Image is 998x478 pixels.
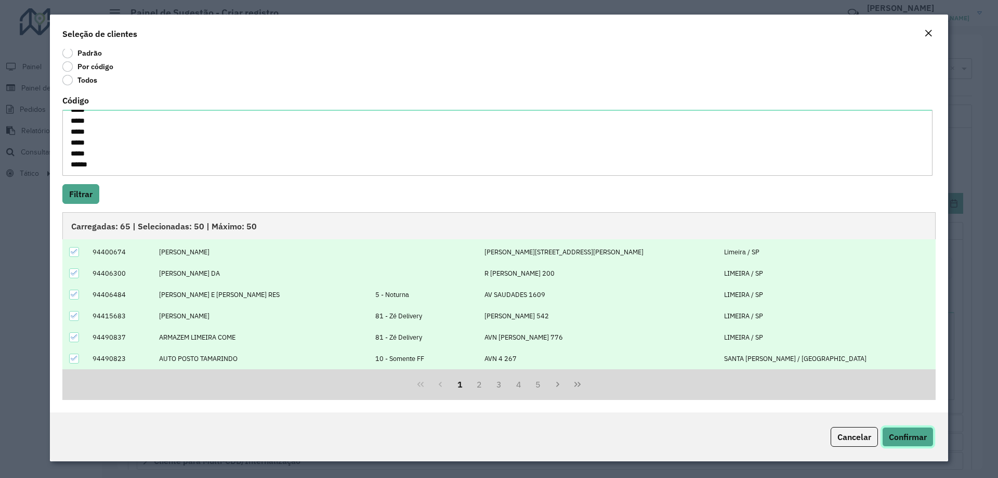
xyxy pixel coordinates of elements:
[719,305,936,327] td: LIMEIRA / SP
[568,374,587,394] button: Last Page
[450,374,470,394] button: 1
[153,263,370,284] td: [PERSON_NAME] DA
[62,94,89,107] label: Código
[837,432,871,442] span: Cancelar
[153,305,370,327] td: [PERSON_NAME]
[370,348,479,369] td: 10 - Somente FF
[87,263,153,284] td: 94406300
[370,305,479,327] td: 81 - Zé Delivery
[719,348,936,369] td: SANTA [PERSON_NAME] / [GEOGRAPHIC_DATA]
[889,432,927,442] span: Confirmar
[62,61,113,72] label: Por código
[153,348,370,369] td: AUTO POSTO TAMARINDO
[719,284,936,305] td: LIMEIRA / SP
[509,374,529,394] button: 4
[479,348,719,369] td: AVN 4 267
[479,241,719,263] td: [PERSON_NAME][STREET_ADDRESS][PERSON_NAME]
[924,29,933,37] em: Fechar
[548,374,568,394] button: Next Page
[153,284,370,305] td: [PERSON_NAME] E [PERSON_NAME] RES
[62,48,102,58] label: Padrão
[719,241,936,263] td: Limeira / SP
[469,374,489,394] button: 2
[479,327,719,348] td: AVN [PERSON_NAME] 776
[87,284,153,305] td: 94406484
[921,27,936,41] button: Close
[479,284,719,305] td: AV SAUDADES 1609
[479,263,719,284] td: R [PERSON_NAME] 200
[529,374,548,394] button: 5
[87,348,153,369] td: 94490823
[62,184,99,204] button: Filtrar
[153,327,370,348] td: ARMAZEM LIMEIRA COME
[831,427,878,447] button: Cancelar
[370,327,479,348] td: 81 - Zé Delivery
[62,28,137,40] h4: Seleção de clientes
[153,241,370,263] td: [PERSON_NAME]
[87,305,153,327] td: 94415683
[719,327,936,348] td: LIMEIRA / SP
[370,284,479,305] td: 5 - Noturna
[87,241,153,263] td: 94400674
[489,374,509,394] button: 3
[62,212,936,239] div: Carregadas: 65 | Selecionadas: 50 | Máximo: 50
[719,263,936,284] td: LIMEIRA / SP
[479,305,719,327] td: [PERSON_NAME] 542
[882,427,934,447] button: Confirmar
[62,75,97,85] label: Todos
[87,327,153,348] td: 94490837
